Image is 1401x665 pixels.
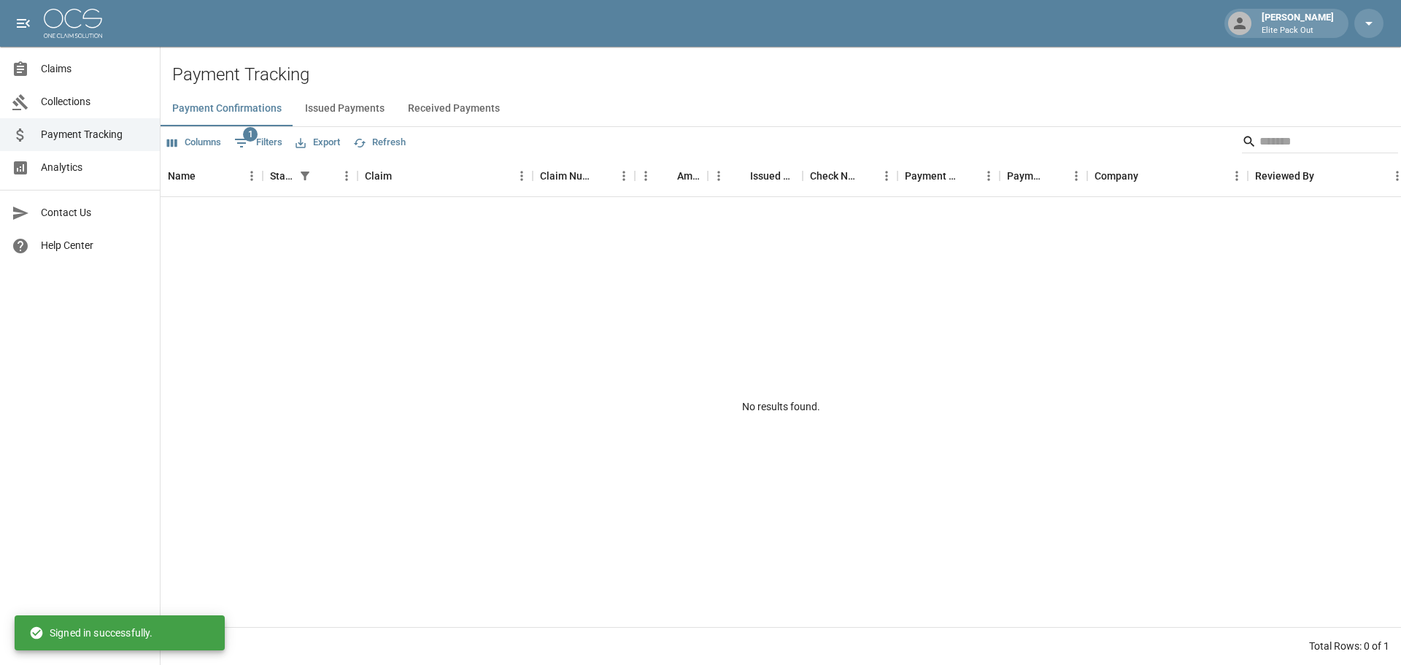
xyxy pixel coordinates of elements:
[593,166,613,186] button: Sort
[263,155,358,196] div: Status
[1138,166,1159,186] button: Sort
[657,166,677,186] button: Sort
[161,91,1401,126] div: dynamic tabs
[293,91,396,126] button: Issued Payments
[295,166,315,186] div: 1 active filter
[358,155,533,196] div: Claim
[161,91,293,126] button: Payment Confirmations
[876,165,898,187] button: Menu
[511,165,533,187] button: Menu
[161,155,263,196] div: Name
[41,61,148,77] span: Claims
[243,127,258,142] span: 1
[196,166,216,186] button: Sort
[396,91,512,126] button: Received Payments
[41,160,148,175] span: Analytics
[241,165,263,187] button: Menu
[161,197,1401,616] div: No results found.
[810,155,855,196] div: Check Number
[905,155,957,196] div: Payment Method
[392,166,412,186] button: Sort
[635,155,708,196] div: Amount
[978,165,1000,187] button: Menu
[41,127,148,142] span: Payment Tracking
[1007,155,1045,196] div: Payment Type
[41,94,148,109] span: Collections
[295,166,315,186] button: Show filters
[898,155,1000,196] div: Payment Method
[957,166,978,186] button: Sort
[168,155,196,196] div: Name
[1255,155,1314,196] div: Reviewed By
[855,166,876,186] button: Sort
[163,131,225,154] button: Select columns
[350,131,409,154] button: Refresh
[803,155,898,196] div: Check Number
[730,166,750,186] button: Sort
[613,165,635,187] button: Menu
[270,155,295,196] div: Status
[533,155,635,196] div: Claim Number
[292,131,344,154] button: Export
[1087,155,1248,196] div: Company
[1065,165,1087,187] button: Menu
[1095,155,1138,196] div: Company
[172,64,1401,85] h2: Payment Tracking
[9,9,38,38] button: open drawer
[1309,639,1389,653] div: Total Rows: 0 of 1
[635,165,657,187] button: Menu
[41,238,148,253] span: Help Center
[1262,25,1334,37] p: Elite Pack Out
[336,165,358,187] button: Menu
[708,165,730,187] button: Menu
[365,155,392,196] div: Claim
[44,9,102,38] img: ocs-logo-white-transparent.png
[1314,166,1335,186] button: Sort
[1000,155,1087,196] div: Payment Type
[750,155,795,196] div: Issued Date
[1226,165,1248,187] button: Menu
[29,620,153,646] div: Signed in successfully.
[1242,130,1398,156] div: Search
[677,155,700,196] div: Amount
[708,155,803,196] div: Issued Date
[540,155,593,196] div: Claim Number
[41,205,148,220] span: Contact Us
[1256,10,1340,36] div: [PERSON_NAME]
[1045,166,1065,186] button: Sort
[231,131,286,155] button: Show filters
[315,166,336,186] button: Sort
